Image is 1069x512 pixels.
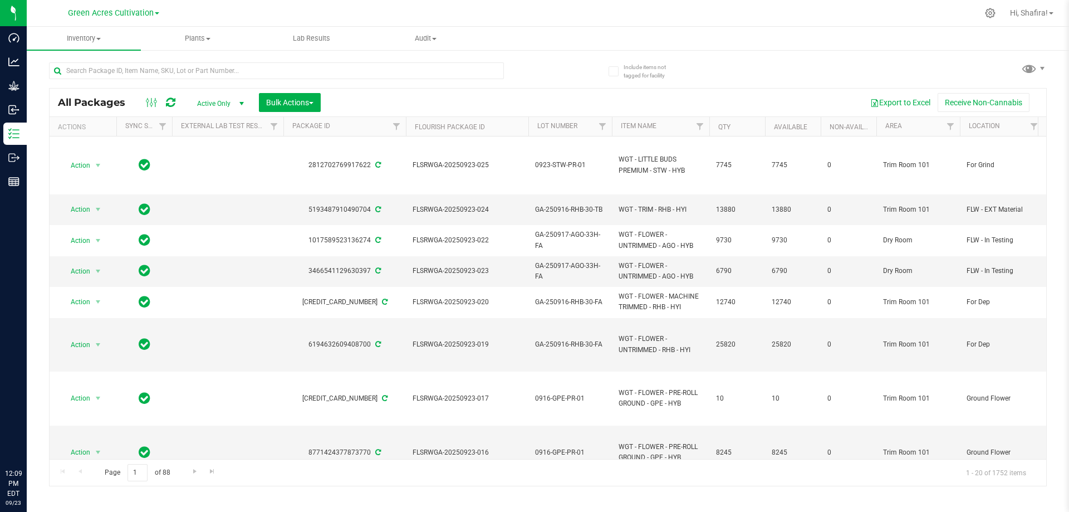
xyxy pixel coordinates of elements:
[91,294,105,310] span: select
[181,122,268,130] a: External Lab Test Result
[941,117,960,136] a: Filter
[619,261,703,282] span: WGT - FLOWER - UNTRIMMED - AGO - HYB
[883,235,953,246] span: Dry Room
[8,152,19,163] inline-svg: Outbound
[282,393,408,404] div: [CREDIT_CARD_NUMBER]
[91,202,105,217] span: select
[11,423,45,456] iframe: Resource center
[141,27,255,50] a: Plants
[535,339,605,350] span: GA-250916-RHB-30-FA
[95,464,179,481] span: Page of 88
[938,93,1029,112] button: Receive Non-Cannabis
[27,33,141,43] span: Inventory
[827,235,870,246] span: 0
[830,123,879,131] a: Non-Available
[772,235,814,246] span: 9730
[827,160,870,170] span: 0
[154,117,172,136] a: Filter
[827,297,870,308] span: 0
[278,33,345,43] span: Lab Results
[139,157,150,173] span: In Sync
[61,158,91,173] span: Action
[8,104,19,115] inline-svg: Inbound
[772,447,814,458] span: 8245
[621,122,656,130] a: Item Name
[204,464,220,479] a: Go to the last page
[967,204,1037,215] span: FLW - EXT Material
[967,297,1037,308] span: For Dep
[8,80,19,91] inline-svg: Grow
[282,297,408,308] div: [CREDIT_CARD_NUMBER]
[61,202,91,217] span: Action
[967,447,1037,458] span: Ground Flower
[33,421,46,435] iframe: Resource center unread badge
[413,266,522,276] span: FLSRWGA-20250923-023
[8,56,19,67] inline-svg: Analytics
[292,122,330,130] a: Package ID
[716,204,758,215] span: 13880
[91,445,105,460] span: select
[716,297,758,308] span: 12740
[716,160,758,170] span: 7745
[957,464,1035,481] span: 1 - 20 of 1752 items
[374,161,381,169] span: Sync from Compliance System
[827,447,870,458] span: 0
[967,266,1037,276] span: FLW - In Testing
[967,160,1037,170] span: For Grind
[374,236,381,244] span: Sync from Compliance System
[5,469,22,499] p: 12:09 PM EDT
[716,393,758,404] span: 10
[374,206,381,213] span: Sync from Compliance System
[8,128,19,139] inline-svg: Inventory
[537,122,577,130] a: Lot Number
[58,123,112,131] div: Actions
[139,263,150,279] span: In Sync
[691,117,709,136] a: Filter
[535,230,605,251] span: GA-250917-AGO-33H-FA
[91,233,105,248] span: select
[388,117,406,136] a: Filter
[883,266,953,276] span: Dry Room
[27,27,141,50] a: Inventory
[967,393,1037,404] span: Ground Flower
[883,339,953,350] span: Trim Room 101
[61,294,91,310] span: Action
[883,160,953,170] span: Trim Room 101
[863,93,938,112] button: Export to Excel
[61,337,91,353] span: Action
[969,122,1000,130] a: Location
[535,447,605,458] span: 0916-GPE-PR-01
[535,297,605,308] span: GA-250916-RHB-30-FA
[139,391,150,406] span: In Sync
[282,235,408,246] div: 1017589523136274
[374,448,381,456] span: Sync from Compliance System
[139,337,150,352] span: In Sync
[125,122,168,130] a: Sync Status
[266,98,313,107] span: Bulk Actions
[128,464,148,481] input: 1
[716,266,758,276] span: 6790
[774,123,807,131] a: Available
[139,232,150,248] span: In Sync
[8,176,19,187] inline-svg: Reports
[619,442,703,463] span: WGT - FLOWER - PRE-ROLL GROUND - GPE - HYB
[58,96,136,109] span: All Packages
[772,393,814,404] span: 10
[827,266,870,276] span: 0
[282,266,408,276] div: 3466541129630397
[61,264,91,279] span: Action
[380,394,388,402] span: Sync from Compliance System
[8,32,19,43] inline-svg: Dashboard
[983,8,997,18] div: Manage settings
[5,499,22,507] p: 09/23
[282,160,408,170] div: 2812702769917622
[413,447,522,458] span: FLSRWGA-20250923-016
[535,261,605,282] span: GA-250917-AGO-33H-FA
[624,63,679,80] span: Include items not tagged for facility
[413,204,522,215] span: FLSRWGA-20250923-024
[91,337,105,353] span: select
[772,339,814,350] span: 25820
[139,202,150,217] span: In Sync
[827,339,870,350] span: 0
[772,266,814,276] span: 6790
